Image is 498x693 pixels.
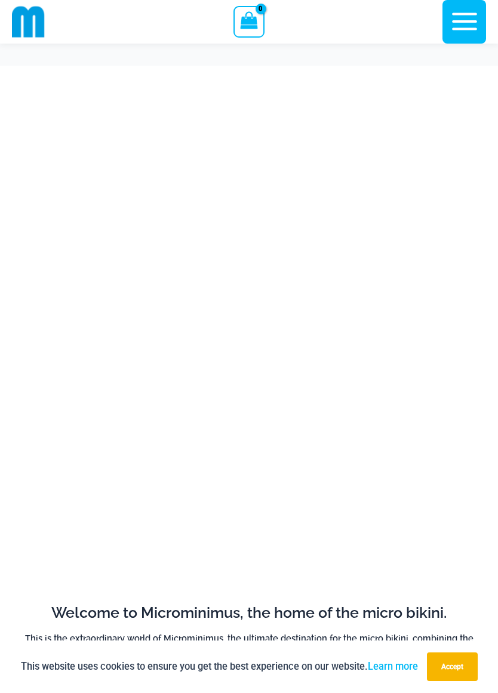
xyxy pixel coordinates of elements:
h2: Welcome to Microminimus, the home of the micro bikini. [21,603,477,623]
a: Learn more [368,661,418,672]
button: Accept [427,652,478,681]
p: This website uses cookies to ensure you get the best experience on our website. [21,658,418,674]
img: cropped mm emblem [12,5,45,38]
a: View Shopping Cart, empty [233,6,264,37]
